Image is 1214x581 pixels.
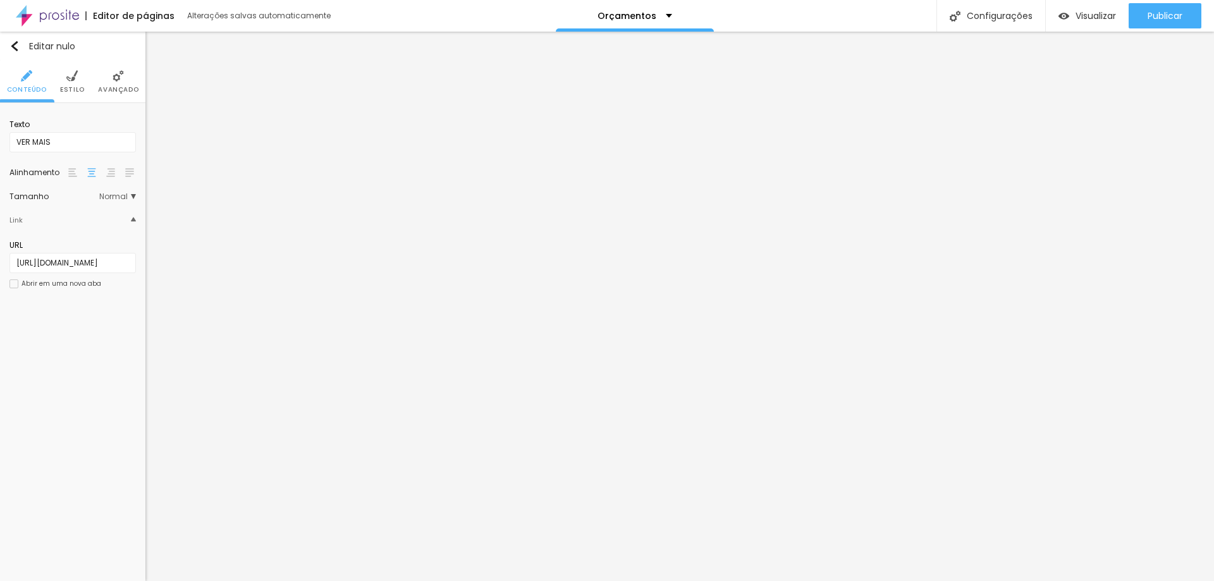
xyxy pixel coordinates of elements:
button: Visualizar [1046,3,1129,28]
font: Tamanho [9,191,49,202]
font: Visualizar [1076,9,1116,22]
font: URL [9,240,23,250]
button: Publicar [1129,3,1201,28]
font: Alterações salvas automaticamente [187,10,331,21]
font: Alinhamento [9,167,59,178]
img: Ícone [950,11,960,21]
font: Conteúdo [7,85,47,94]
img: view-1.svg [1058,11,1069,21]
img: paragraph-justified-align.svg [125,168,134,177]
font: Editor de páginas [93,9,175,22]
iframe: Editor [145,32,1214,581]
img: Ícone [66,70,78,82]
img: Ícone [131,217,136,222]
font: Abrir em uma nova aba [21,279,101,288]
font: Link [9,215,23,225]
img: Ícone [9,41,20,51]
img: paragraph-right-align.svg [106,168,115,177]
font: Configurações [967,9,1033,22]
font: Editar nulo [29,40,75,52]
div: ÍconeLink [9,207,136,233]
img: Ícone [21,70,32,82]
font: Avançado [98,85,138,94]
font: Orçamentos [598,9,656,22]
img: paragraph-left-align.svg [68,168,77,177]
img: paragraph-center-align.svg [87,168,96,177]
img: Ícone [113,70,124,82]
font: Texto [9,119,30,130]
font: Publicar [1148,9,1182,22]
font: Estilo [60,85,85,94]
font: Normal [99,191,128,202]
